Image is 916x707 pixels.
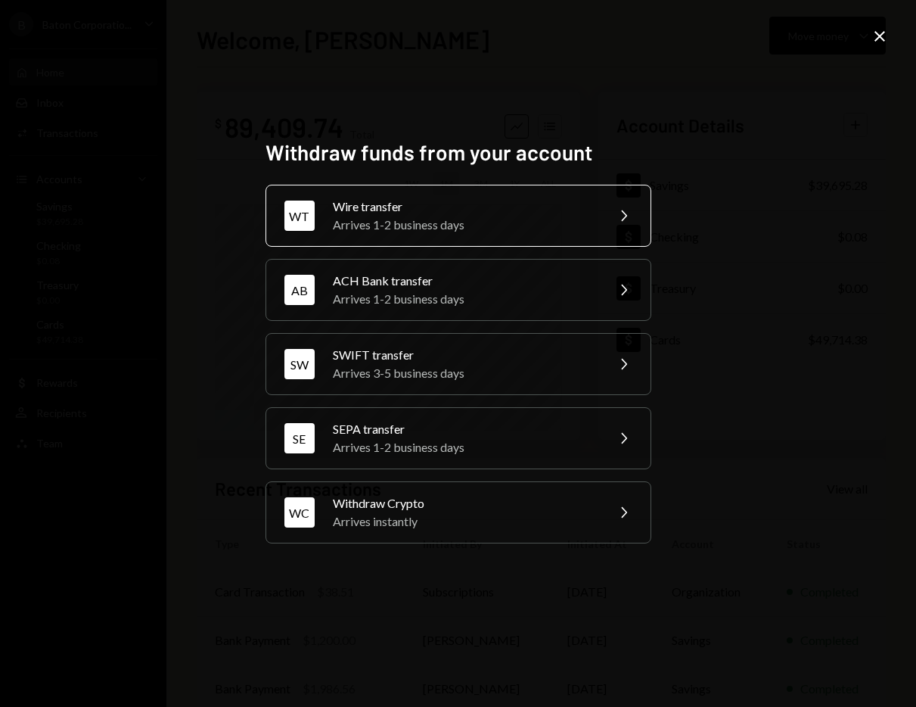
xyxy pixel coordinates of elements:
[284,497,315,528] div: WC
[265,407,651,469] button: SESEPA transferArrives 1-2 business days
[284,423,315,453] div: SE
[284,201,315,231] div: WT
[333,512,596,531] div: Arrives instantly
[284,275,315,305] div: AB
[265,333,651,395] button: SWSWIFT transferArrives 3-5 business days
[333,494,596,512] div: Withdraw Crypto
[284,349,315,379] div: SW
[333,198,596,216] div: Wire transfer
[333,420,596,438] div: SEPA transfer
[333,216,596,234] div: Arrives 1-2 business days
[333,272,596,290] div: ACH Bank transfer
[333,290,596,308] div: Arrives 1-2 business days
[265,259,651,321] button: ABACH Bank transferArrives 1-2 business days
[265,138,651,167] h2: Withdraw funds from your account
[265,481,651,543] button: WCWithdraw CryptoArrives instantly
[333,364,596,382] div: Arrives 3-5 business days
[265,185,651,247] button: WTWire transferArrives 1-2 business days
[333,346,596,364] div: SWIFT transfer
[333,438,596,456] div: Arrives 1-2 business days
